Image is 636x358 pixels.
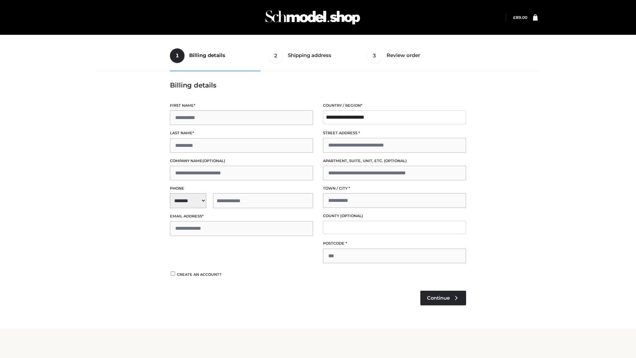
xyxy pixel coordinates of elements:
[170,158,313,164] label: Company name
[323,185,466,192] label: Town / City
[384,158,407,163] span: (optional)
[427,295,450,301] span: Continue
[323,158,466,164] label: Apartment, suite, unit, etc.
[513,15,527,20] a: £89.00
[420,291,466,305] a: Continue
[170,213,313,219] label: Email address
[170,102,313,109] label: First name
[170,185,313,192] label: Phone
[202,158,225,163] span: (optional)
[177,272,222,277] span: Create an account?
[170,81,466,89] h3: Billing details
[340,213,363,218] span: (optional)
[513,15,516,20] span: £
[323,102,466,109] label: Country / Region
[323,130,466,136] label: Street address
[170,130,313,136] label: Last name
[170,271,176,276] input: Create an account?
[513,15,527,20] bdi: 89.00
[263,4,362,30] img: Schmodel Admin 964
[323,213,466,219] label: County
[323,240,466,247] label: Postcode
